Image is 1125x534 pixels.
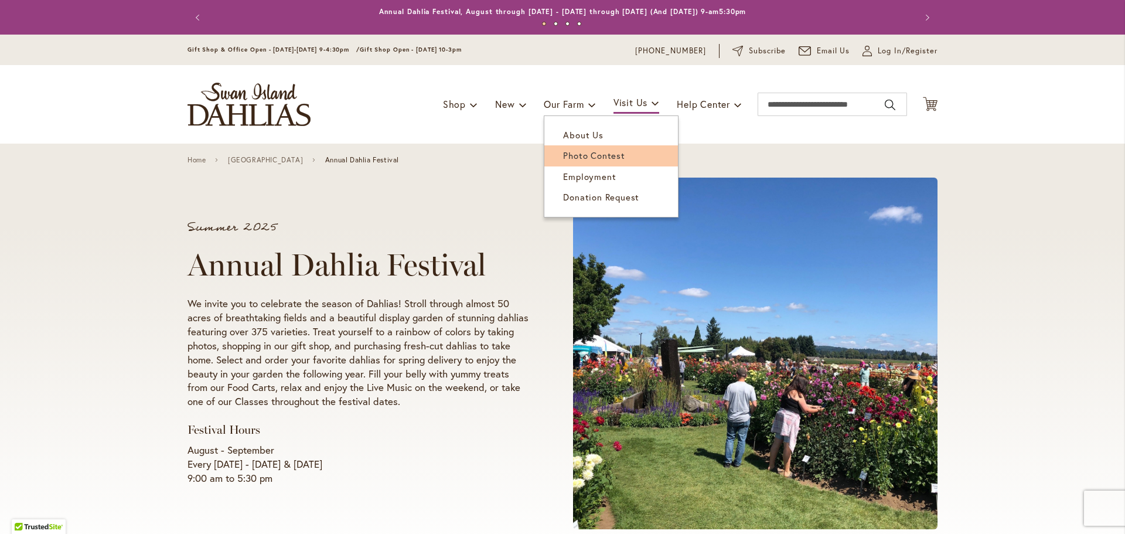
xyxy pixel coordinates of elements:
p: Summer 2025 [187,222,529,233]
a: Subscribe [732,45,786,57]
a: Email Us [799,45,850,57]
span: Subscribe [749,45,786,57]
span: Gift Shop & Office Open - [DATE]-[DATE] 9-4:30pm / [187,46,360,53]
button: 3 of 4 [565,22,570,26]
button: 4 of 4 [577,22,581,26]
span: Donation Request [563,191,639,203]
p: August - September Every [DATE] - [DATE] & [DATE] 9:00 am to 5:30 pm [187,443,529,485]
a: Annual Dahlia Festival, August through [DATE] - [DATE] through [DATE] (And [DATE]) 9-am5:30pm [379,7,746,16]
a: [PHONE_NUMBER] [635,45,706,57]
span: Email Us [817,45,850,57]
span: Log In/Register [878,45,937,57]
span: Visit Us [613,96,647,108]
a: Log In/Register [862,45,937,57]
span: Our Farm [544,98,584,110]
span: Employment [563,171,616,182]
a: [GEOGRAPHIC_DATA] [228,156,303,164]
span: Gift Shop Open - [DATE] 10-3pm [360,46,462,53]
h3: Festival Hours [187,423,529,437]
p: We invite you to celebrate the season of Dahlias! Stroll through almost 50 acres of breathtaking ... [187,297,529,409]
span: Help Center [677,98,730,110]
button: Next [914,6,937,29]
span: Shop [443,98,466,110]
span: Annual Dahlia Festival [325,156,399,164]
h1: Annual Dahlia Festival [187,247,529,283]
button: 2 of 4 [554,22,558,26]
span: Photo Contest [563,149,625,161]
button: 1 of 4 [542,22,546,26]
span: About Us [563,129,603,141]
button: Previous [187,6,211,29]
a: Home [187,156,206,164]
a: store logo [187,83,311,126]
span: New [495,98,514,110]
